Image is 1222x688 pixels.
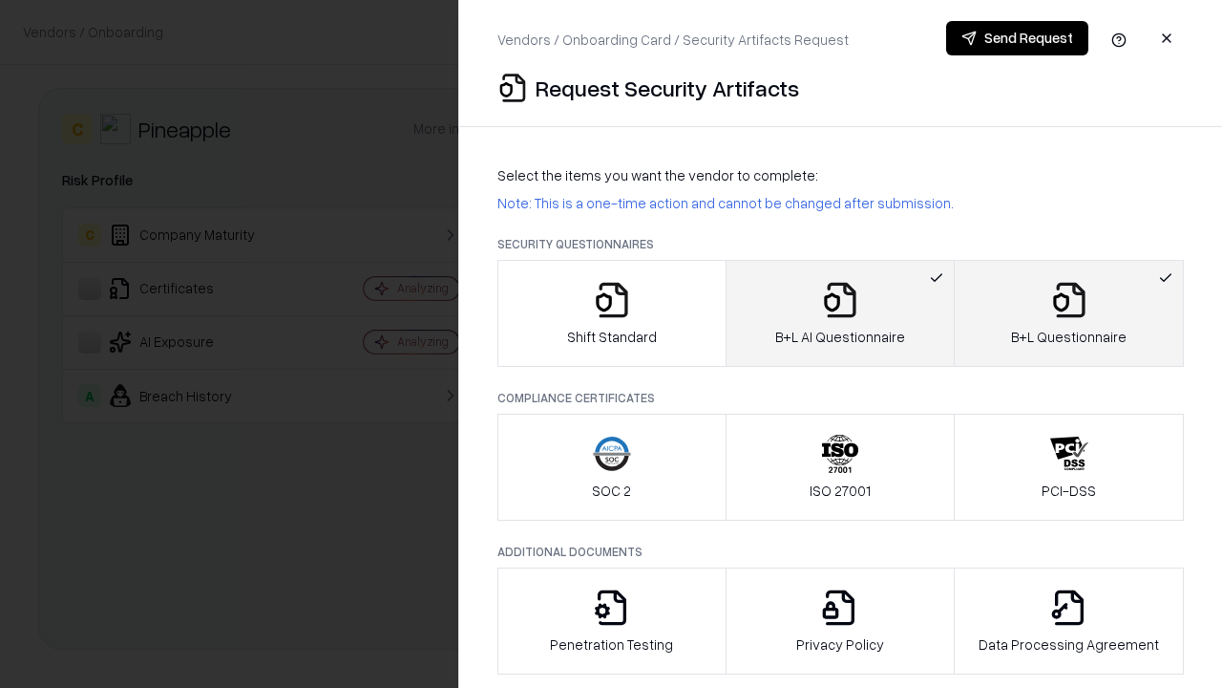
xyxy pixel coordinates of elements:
p: B+L AI Questionnaire [775,327,905,347]
button: B+L AI Questionnaire [726,260,956,367]
button: Shift Standard [497,260,727,367]
p: Vendors / Onboarding Card / Security Artifacts Request [497,30,849,50]
button: SOC 2 [497,414,727,521]
button: ISO 27001 [726,414,956,521]
p: Security Questionnaires [497,236,1184,252]
button: Data Processing Agreement [954,568,1184,675]
p: SOC 2 [592,481,631,501]
p: Shift Standard [567,327,657,347]
p: Additional Documents [497,544,1184,560]
p: Privacy Policy [796,634,884,655]
button: B+L Questionnaire [954,260,1184,367]
p: Penetration Testing [550,634,673,655]
button: Send Request [946,21,1088,55]
p: PCI-DSS [1042,481,1096,501]
button: Penetration Testing [497,568,727,675]
p: Compliance Certificates [497,390,1184,406]
p: Data Processing Agreement [979,634,1159,655]
button: Privacy Policy [726,568,956,675]
p: Select the items you want the vendor to complete: [497,165,1184,185]
p: ISO 27001 [810,481,871,501]
button: PCI-DSS [954,414,1184,521]
p: B+L Questionnaire [1011,327,1127,347]
p: Request Security Artifacts [536,73,799,103]
p: Note: This is a one-time action and cannot be changed after submission. [497,193,1184,213]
